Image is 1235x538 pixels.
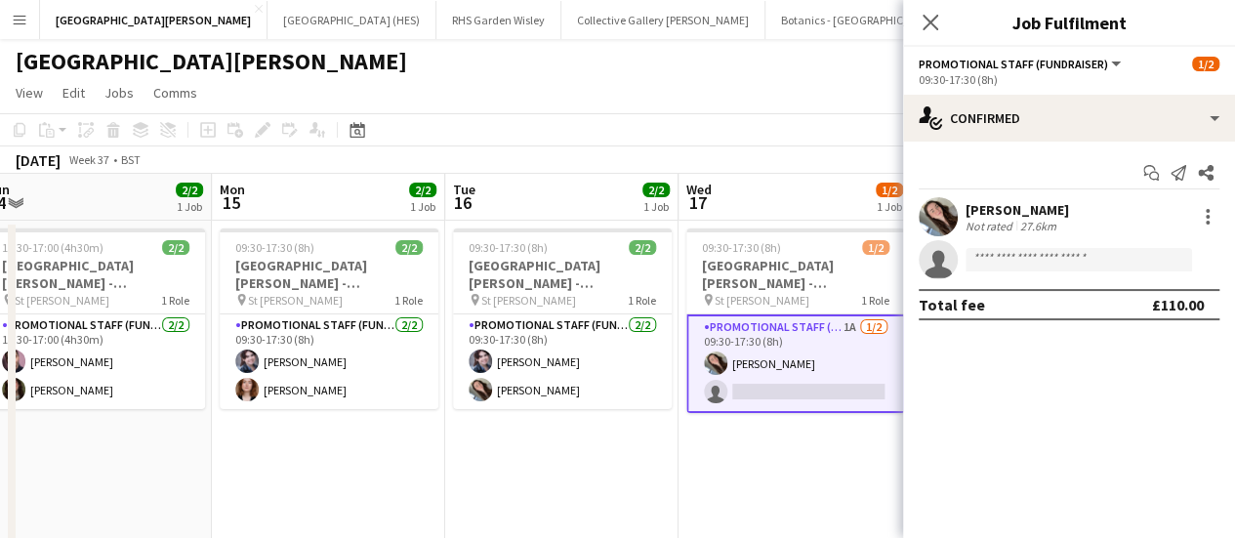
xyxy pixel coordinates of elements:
app-job-card: 09:30-17:30 (8h)2/2[GEOGRAPHIC_DATA][PERSON_NAME] - Fundraising St [PERSON_NAME]1 RolePromotional... [453,228,672,409]
span: 15 [217,191,245,214]
app-job-card: 09:30-17:30 (8h)1/2[GEOGRAPHIC_DATA][PERSON_NAME] - Fundraising St [PERSON_NAME]1 RolePromotional... [686,228,905,413]
div: 1 Job [643,199,669,214]
span: 17 [683,191,712,214]
span: Wed [686,181,712,198]
span: 12:30-17:00 (4h30m) [2,240,103,255]
button: Collective Gallery [PERSON_NAME] [561,1,765,39]
span: 09:30-17:30 (8h) [469,240,548,255]
button: Botanics - [GEOGRAPHIC_DATA] [765,1,957,39]
span: 09:30-17:30 (8h) [702,240,781,255]
h1: [GEOGRAPHIC_DATA][PERSON_NAME] [16,47,407,76]
div: BST [121,152,141,167]
span: Mon [220,181,245,198]
button: RHS Garden Wisley [436,1,561,39]
span: 2/2 [395,240,423,255]
button: [GEOGRAPHIC_DATA] (HES) [268,1,436,39]
span: Promotional Staff (Fundraiser) [919,57,1108,71]
app-job-card: 09:30-17:30 (8h)2/2[GEOGRAPHIC_DATA][PERSON_NAME] - Fundraising St [PERSON_NAME]1 RolePromotional... [220,228,438,409]
h3: [GEOGRAPHIC_DATA][PERSON_NAME] - Fundraising [220,257,438,292]
div: 27.6km [1016,219,1060,233]
button: Promotional Staff (Fundraiser) [919,57,1124,71]
div: 1 Job [410,199,435,214]
a: Comms [145,80,205,105]
div: 1 Job [177,199,202,214]
span: Comms [153,84,197,102]
span: 2/2 [642,183,670,197]
div: 1 Job [877,199,902,214]
span: Edit [62,84,85,102]
span: 09:30-17:30 (8h) [235,240,314,255]
span: 16 [450,191,475,214]
app-card-role: Promotional Staff (Fundraiser)1A1/209:30-17:30 (8h)[PERSON_NAME] [686,314,905,413]
a: Edit [55,80,93,105]
div: Total fee [919,295,985,314]
div: [DATE] [16,150,61,170]
app-card-role: Promotional Staff (Fundraiser)2/209:30-17:30 (8h)[PERSON_NAME][PERSON_NAME] [220,314,438,409]
span: Tue [453,181,475,198]
div: Confirmed [903,95,1235,142]
span: 1 Role [861,293,889,308]
span: St [PERSON_NAME] [481,293,576,308]
span: Jobs [104,84,134,102]
span: 1/2 [876,183,903,197]
span: 1/2 [862,240,889,255]
span: Week 37 [64,152,113,167]
span: View [16,84,43,102]
div: Not rated [966,219,1016,233]
span: 2/2 [162,240,189,255]
div: 09:30-17:30 (8h) [919,72,1219,87]
span: 2/2 [409,183,436,197]
a: View [8,80,51,105]
span: 2/2 [629,240,656,255]
a: Jobs [97,80,142,105]
span: 1 Role [628,293,656,308]
h3: [GEOGRAPHIC_DATA][PERSON_NAME] - Fundraising [453,257,672,292]
span: 1 Role [394,293,423,308]
button: [GEOGRAPHIC_DATA][PERSON_NAME] [40,1,268,39]
span: St [PERSON_NAME] [248,293,343,308]
span: 1/2 [1192,57,1219,71]
app-card-role: Promotional Staff (Fundraiser)2/209:30-17:30 (8h)[PERSON_NAME][PERSON_NAME] [453,314,672,409]
span: 1 Role [161,293,189,308]
span: St [PERSON_NAME] [715,293,809,308]
div: [PERSON_NAME] [966,201,1069,219]
span: 2/2 [176,183,203,197]
div: £110.00 [1152,295,1204,314]
span: St [PERSON_NAME] [15,293,109,308]
h3: [GEOGRAPHIC_DATA][PERSON_NAME] - Fundraising [686,257,905,292]
h3: Job Fulfilment [903,10,1235,35]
